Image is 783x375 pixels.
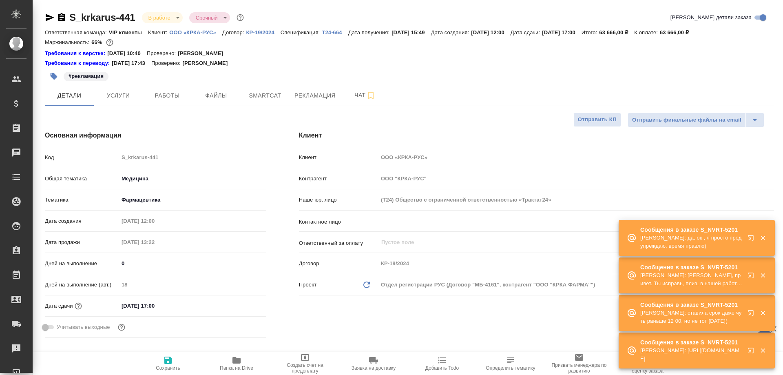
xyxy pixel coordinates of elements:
p: Сообщения в заказе S_NVRT-5201 [640,338,742,346]
a: ООО «КРКА-РУС» [169,29,222,36]
button: В работе [146,14,173,21]
span: Файлы [197,91,236,101]
button: Скопировать ссылку [57,13,66,22]
p: 66% [91,39,104,45]
input: Пустое поле [119,215,190,227]
input: Пустое поле [378,151,774,163]
p: Проверено: [147,49,178,58]
input: Пустое поле [378,257,774,269]
p: Проект [299,281,317,289]
button: Отправить финальные файлы на email [628,113,746,127]
button: Закрыть [754,347,771,354]
p: Код [45,153,119,162]
h4: Основная информация [45,131,266,140]
button: Выбери, если сб и вс нужно считать рабочими днями для выполнения заказа. [116,322,127,333]
input: Пустое поле [119,151,266,163]
span: Призвать менеджера по развитию [550,362,608,374]
button: Добавить Todo [408,352,476,375]
p: Дата получения: [348,29,391,36]
div: Отдел регистрации РУС (Договор "МБ-4161", контрагент "ООО "КРКА ФАРМА"") [378,278,774,292]
input: Пустое поле [378,194,774,206]
button: Закрыть [754,234,771,242]
span: Отправить КП [578,115,617,124]
a: T24-664 [322,29,348,36]
div: Медицина [119,172,266,186]
button: Если добавить услуги и заполнить их объемом, то дата рассчитается автоматически [73,301,84,311]
p: Договор [299,260,378,268]
input: Пустое поле [119,279,266,291]
p: Сообщения в заказе S_NVRT-5201 [640,301,742,309]
p: [PERSON_NAME]: [URL][DOMAIN_NAME] [640,346,742,363]
button: Открыть в новой вкладке [743,305,762,324]
span: Сохранить [156,365,180,371]
span: Создать счет на предоплату [276,362,334,374]
button: Призвать менеджера по развитию [545,352,613,375]
span: Отправить финальные файлы на email [632,115,741,125]
button: 17775.57 RUB; [104,37,115,48]
button: Открыть в новой вкладке [743,342,762,362]
p: Дата создания: [431,29,471,36]
a: КР-19/2024 [246,29,281,36]
input: Пустое поле [119,236,190,248]
p: [DATE] 17:00 [542,29,582,36]
input: ✎ Введи что-нибудь [119,257,266,269]
p: Дата продажи [45,238,119,246]
span: Скопировать ссылку на оценку заказа [618,362,677,374]
button: Добавить тэг [45,67,63,85]
input: Пустое поле [380,237,755,247]
a: Требования к верстке: [45,49,107,58]
input: Пустое поле [378,173,774,184]
p: Контрагент [299,175,378,183]
button: Определить тематику [476,352,545,375]
span: Работы [148,91,187,101]
span: Smartcat [246,91,285,101]
p: 63 666,00 ₽ [660,29,695,36]
p: [PERSON_NAME]: [PERSON_NAME], привет. Ты исправь, плиз, в нашей работе дату и время на актуальные... [640,271,742,288]
p: [PERSON_NAME]: да, ок , я просто предупреждаю, время правлю) [640,234,742,250]
span: [PERSON_NAME] детали заказа [670,13,752,22]
div: Нажми, чтобы открыть папку с инструкцией [45,59,112,67]
p: Сообщения в заказе S_NVRT-5201 [640,263,742,271]
p: Проверено: [151,59,183,67]
p: Тематика [45,196,119,204]
p: [PERSON_NAME] [178,49,229,58]
p: [DATE] 17:43 [112,59,151,67]
p: Дата создания [45,217,119,225]
button: Скопировать ссылку для ЯМессенджера [45,13,55,22]
button: Срочный [193,14,220,21]
h4: Клиент [299,131,774,140]
p: 63 666,00 ₽ [599,29,634,36]
p: Договор: [222,29,246,36]
span: Услуги [99,91,138,101]
div: Нажми, чтобы открыть папку с инструкцией [45,49,107,58]
button: Скопировать ссылку на оценку заказа [613,352,682,375]
input: ✎ Введи что-нибудь [119,300,190,312]
button: Создать счет на предоплату [271,352,339,375]
p: Дата сдачи [45,302,73,310]
p: Маржинальность: [45,39,91,45]
span: Определить тематику [486,365,535,371]
button: Закрыть [754,272,771,279]
span: Добавить Todo [425,365,459,371]
a: Требования к переводу: [45,59,112,67]
div: split button [628,113,764,127]
a: S_krkarus-441 [69,12,135,23]
button: Закрыть [754,309,771,317]
p: [DATE] 10:40 [107,49,147,58]
p: Ответственная команда: [45,29,109,36]
button: Открыть в новой вкладке [743,267,762,287]
p: Дней на выполнение (авт.) [45,281,119,289]
span: Папка на Drive [220,365,253,371]
span: Рекламация [294,91,336,101]
p: #рекламация [69,72,104,80]
p: [PERSON_NAME] [182,59,234,67]
p: Ответственный за оплату [299,239,378,247]
button: Заявка на доставку [339,352,408,375]
p: VIP клиенты [109,29,148,36]
p: Дата сдачи: [511,29,542,36]
button: Сохранить [134,352,202,375]
p: Контактное лицо [299,218,378,226]
p: К оплате: [634,29,660,36]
